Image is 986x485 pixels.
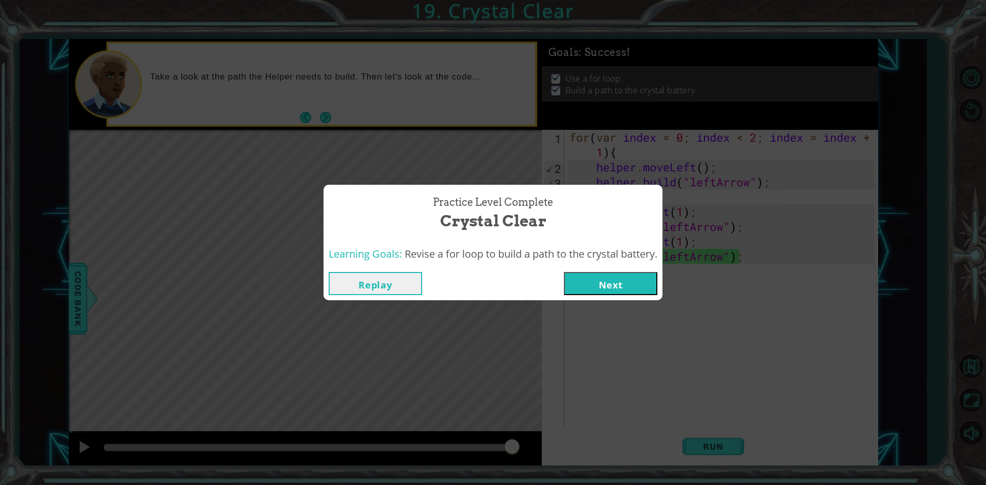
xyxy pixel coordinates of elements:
[564,272,657,295] button: Next
[440,210,546,232] span: Crystal Clear
[405,247,657,261] span: Revise a for loop to build a path to the crystal battery.
[329,247,402,261] span: Learning Goals:
[329,272,422,295] button: Replay
[433,195,553,210] span: Practice Level Complete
